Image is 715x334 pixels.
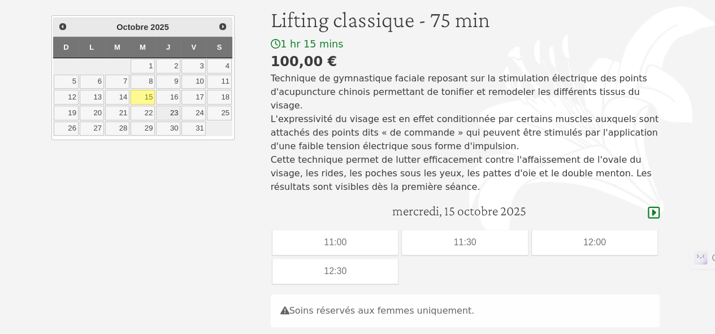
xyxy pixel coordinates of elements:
[207,90,231,105] a: 18
[207,59,231,73] a: 4
[271,294,660,327] div: Soins réservés aux femmes uniquement.
[54,90,78,105] a: 12
[402,230,527,255] div: 11:30
[131,122,155,136] a: 29
[140,43,146,51] span: Mercredi
[191,43,196,51] span: Vendredi
[181,75,206,89] a: 10
[54,106,78,120] a: 19
[131,59,155,73] a: 1
[131,75,155,89] a: 8
[156,59,180,73] a: 2
[114,43,120,51] span: Mardi
[150,23,169,32] span: 2025
[54,122,78,136] a: 26
[131,106,155,120] a: 22
[271,6,660,33] h1: Lifting classique - 75 min
[181,59,206,73] a: 3
[131,90,155,105] a: 15
[215,19,230,34] a: Suivant
[80,122,104,136] a: 27
[105,122,129,136] a: 28
[272,259,398,284] div: 12:30
[181,90,206,105] a: 17
[54,75,78,89] a: 5
[181,106,206,120] a: 24
[105,90,129,105] a: 14
[166,43,170,51] span: Jeudi
[271,72,660,194] p: Technique de gymnastique faciale reposant sur la stimulation électrique des points d'acupuncture ...
[55,19,70,34] a: Précédent
[63,43,69,51] span: Dimanche
[89,43,94,51] span: Lundi
[105,106,129,120] a: 21
[532,230,657,255] div: 12:00
[272,230,398,255] div: 11:00
[156,75,180,89] a: 9
[392,203,526,219] h4: mercredi, 15 octobre 2025
[218,22,227,31] span: Suivant
[80,106,104,120] a: 20
[105,75,129,89] a: 7
[207,75,231,89] a: 11
[80,90,104,105] a: 13
[217,43,222,51] span: Samedi
[156,90,180,105] a: 16
[271,38,660,51] div: 1 hr 15 mins
[207,106,231,120] a: 25
[80,75,104,89] a: 6
[271,51,660,72] div: 100,00 €
[181,122,206,136] a: 31
[116,23,148,32] span: Octobre
[58,22,67,31] span: Précédent
[156,122,180,136] a: 30
[156,106,180,120] a: 23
